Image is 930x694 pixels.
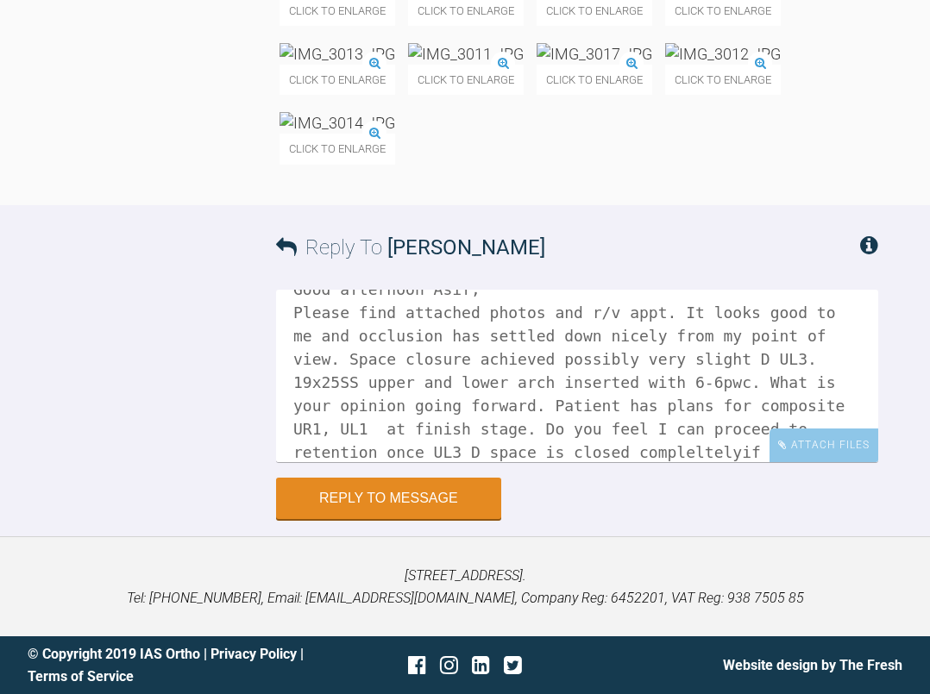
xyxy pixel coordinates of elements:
[408,43,524,65] img: IMG_3011.JPG
[665,43,781,65] img: IMG_3012.JPG
[28,565,902,609] p: [STREET_ADDRESS]. Tel: [PHONE_NUMBER], Email: [EMAIL_ADDRESS][DOMAIN_NAME], Company Reg: 6452201,...
[537,65,652,95] span: Click to enlarge
[280,65,395,95] span: Click to enlarge
[280,112,395,134] img: IMG_3014.JPG
[408,65,524,95] span: Click to enlarge
[276,290,878,462] textarea: Good afternoon Asif, Please find attached photos and r/v appt. It looks good to me and occlusion ...
[28,643,319,687] div: © Copyright 2019 IAS Ortho | |
[28,668,134,685] a: Terms of Service
[280,43,395,65] img: IMG_3013.JPG
[537,43,652,65] img: IMG_3017.JPG
[276,478,501,519] button: Reply to Message
[770,428,878,462] div: Attach Files
[723,657,902,673] a: Website design by The Fresh
[387,235,545,259] span: [PERSON_NAME]
[665,65,781,95] span: Click to enlarge
[211,646,297,662] a: Privacy Policy
[276,231,545,264] h3: Reply To
[280,134,395,164] span: Click to enlarge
